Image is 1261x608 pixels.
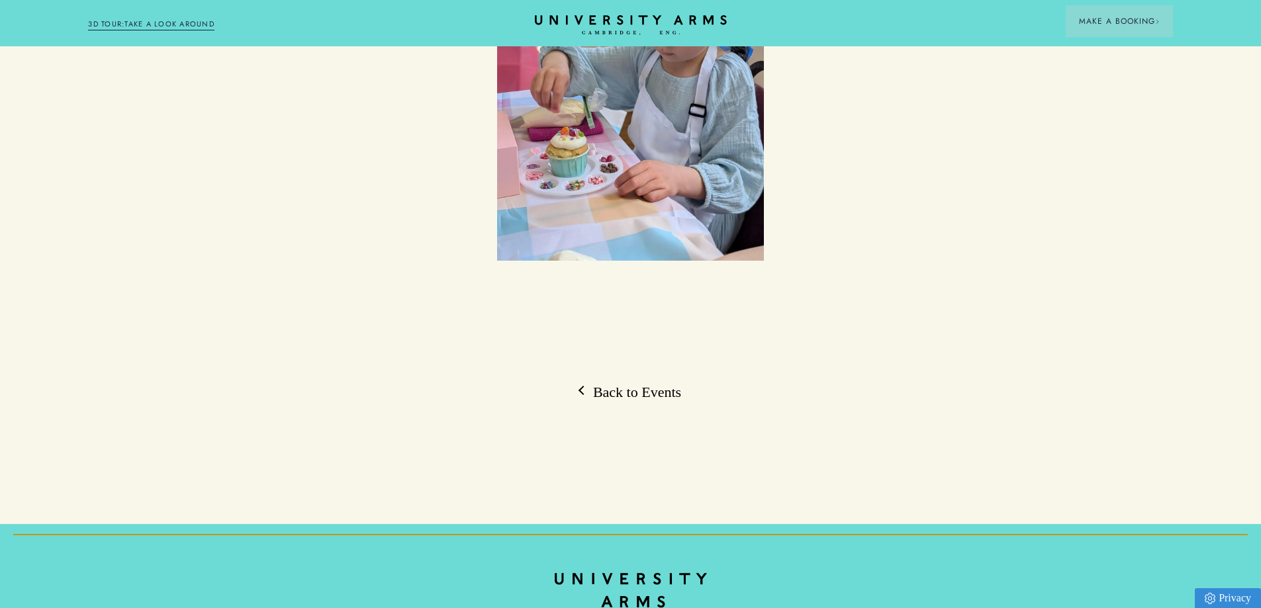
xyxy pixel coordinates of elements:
[1205,593,1215,604] img: Privacy
[1195,588,1261,608] a: Privacy
[535,15,727,36] a: Home
[1079,15,1160,27] span: Make a Booking
[1066,5,1173,37] button: Make a BookingArrow icon
[1155,19,1160,24] img: Arrow icon
[580,382,681,402] a: Back to Events
[88,19,214,30] a: 3D TOUR:TAKE A LOOK AROUND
